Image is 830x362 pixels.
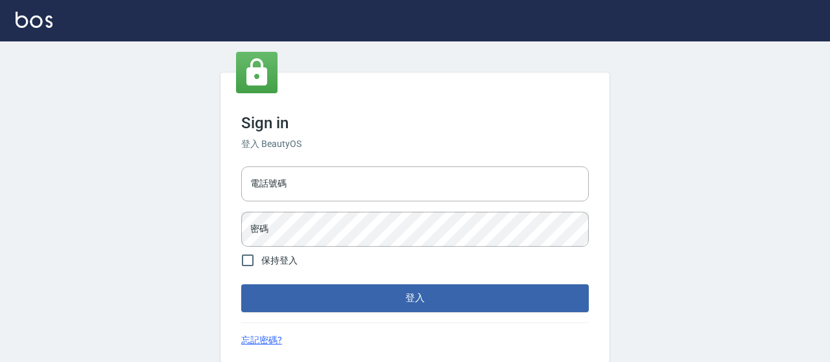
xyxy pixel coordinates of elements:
[261,254,298,267] span: 保持登入
[241,334,282,347] a: 忘記密碼?
[241,284,589,311] button: 登入
[16,12,53,28] img: Logo
[241,114,589,132] h3: Sign in
[241,137,589,151] h6: 登入 BeautyOS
